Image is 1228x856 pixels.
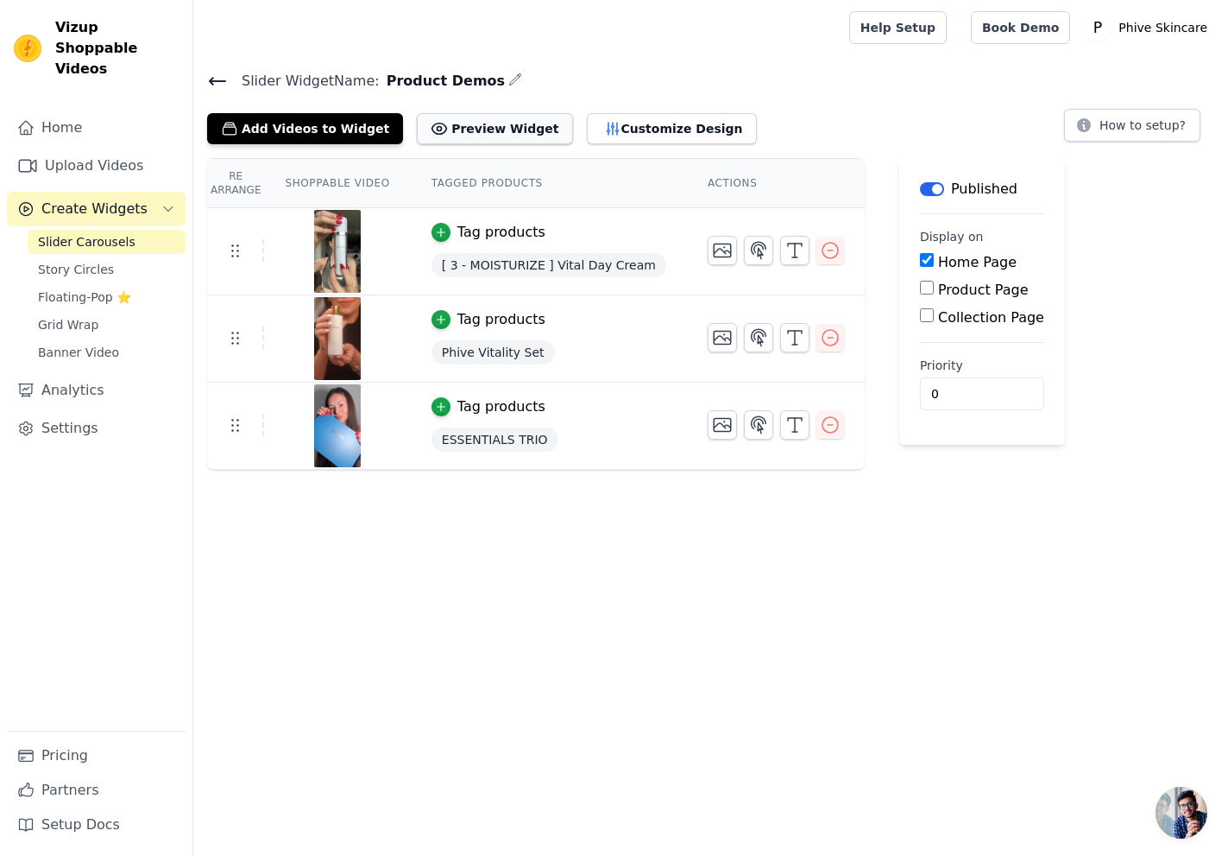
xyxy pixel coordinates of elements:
[38,261,114,278] span: Story Circles
[38,233,135,250] span: Slider Carousels
[38,316,98,333] span: Grid Wrap
[457,222,545,243] div: Tag products
[920,357,1044,374] label: Priority
[708,323,737,352] button: Change Thumbnail
[28,340,186,365] a: Banner Video
[264,159,410,208] th: Shoppable Video
[1093,19,1102,36] text: P
[380,71,505,92] span: Product Demos
[849,11,947,44] a: Help Setup
[431,428,558,452] span: ESSENTIALS TRIO
[207,113,403,144] button: Add Videos to Widget
[7,411,186,446] a: Settings
[708,236,737,265] button: Change Thumbnail
[28,313,186,337] a: Grid Wrap
[920,228,984,245] legend: Display on
[971,11,1070,44] a: Book Demo
[431,340,555,365] span: Phive Vitality Set
[1064,109,1200,142] button: How to setup?
[508,69,522,92] div: Edit Name
[587,113,757,144] button: Customize Design
[411,159,687,208] th: Tagged Products
[41,199,148,219] span: Create Widgets
[38,289,131,306] span: Floating-Pop ⭐
[7,149,186,183] a: Upload Videos
[28,285,186,309] a: Floating-Pop ⭐
[7,373,186,408] a: Analytics
[1111,12,1214,43] p: Phive Skincare
[951,179,1017,200] p: Published
[457,309,545,330] div: Tag products
[431,396,545,417] button: Tag products
[28,257,186,282] a: Story Circles
[431,309,545,330] button: Tag products
[457,396,545,417] div: Tag products
[938,254,1017,270] label: Home Page
[708,410,737,440] button: Change Thumbnail
[687,159,865,208] th: Actions
[38,344,119,361] span: Banner Video
[7,808,186,842] a: Setup Docs
[1084,12,1214,43] button: P Phive Skincare
[7,192,186,226] button: Create Widgets
[228,71,380,92] span: Slider Widget Name:
[7,773,186,808] a: Partners
[417,113,572,144] button: Preview Widget
[14,35,41,62] img: Vizup
[313,384,362,467] img: vizup-images-f601.jpg
[313,297,362,380] img: vizup-images-7ae3.jpg
[313,210,362,293] img: vizup-images-605d.jpg
[7,739,186,773] a: Pricing
[207,159,264,208] th: Re Arrange
[1156,787,1207,839] a: Open chat
[7,111,186,145] a: Home
[938,309,1044,326] label: Collection Page
[431,253,666,277] span: [ 3 - MOISTURIZE ] Vital Day Cream
[55,17,179,79] span: Vizup Shoppable Videos
[28,230,186,254] a: Slider Carousels
[938,282,1029,298] label: Product Page
[1064,121,1200,137] a: How to setup?
[431,222,545,243] button: Tag products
